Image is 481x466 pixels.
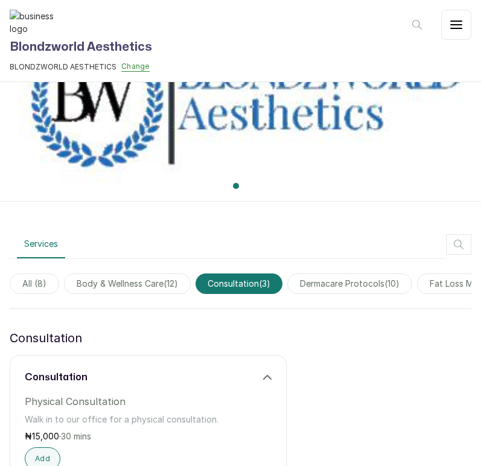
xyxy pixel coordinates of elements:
[10,62,116,72] span: BLONDZWORLD AESTHETICS
[287,273,412,294] span: dermacare protocols(10)
[10,10,58,35] img: business logo
[17,231,65,258] button: Services
[61,431,91,441] span: 30 mins
[10,62,151,72] button: BLONDZWORLD AESTHETICSChange
[10,328,82,348] p: consultation
[25,430,272,442] p: ₦ ·
[121,62,150,72] button: Change
[10,273,59,294] span: All (8)
[25,394,272,409] p: Physical Consultation
[25,413,272,426] p: Walk in to our office for a physical consultation.
[196,273,282,294] span: consultation(3)
[25,370,88,385] h3: consultation
[10,37,151,57] h1: Blondzworld Aesthetics
[32,431,59,441] span: 15,000
[64,273,191,294] span: body & wellness care(12)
